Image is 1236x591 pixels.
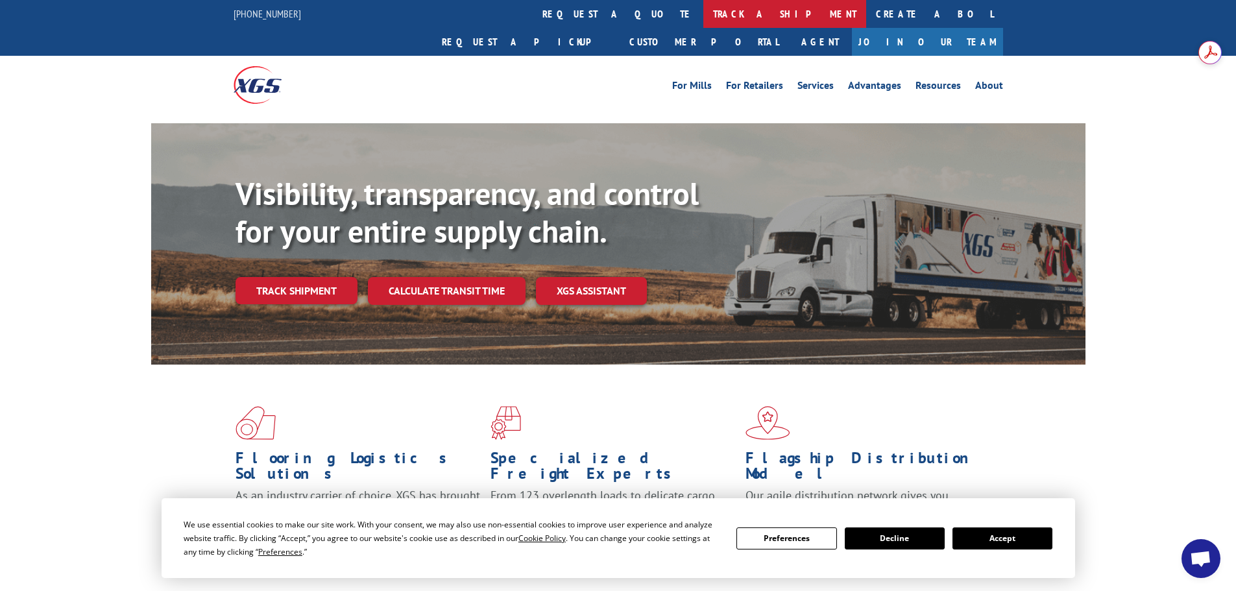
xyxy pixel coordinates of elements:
[975,80,1003,95] a: About
[745,488,984,518] span: Our agile distribution network gives you nationwide inventory management on demand.
[845,527,945,549] button: Decline
[236,488,480,534] span: As an industry carrier of choice, XGS has brought innovation and dedication to flooring logistics...
[236,277,357,304] a: Track shipment
[518,533,566,544] span: Cookie Policy
[491,450,736,488] h1: Specialized Freight Experts
[852,28,1003,56] a: Join Our Team
[368,277,526,305] a: Calculate transit time
[745,450,991,488] h1: Flagship Distribution Model
[236,450,481,488] h1: Flooring Logistics Solutions
[236,406,276,440] img: xgs-icon-total-supply-chain-intelligence-red
[258,546,302,557] span: Preferences
[788,28,852,56] a: Agent
[745,406,790,440] img: xgs-icon-flagship-distribution-model-red
[236,173,699,251] b: Visibility, transparency, and control for your entire supply chain.
[1181,539,1220,578] div: Open chat
[234,7,301,20] a: [PHONE_NUMBER]
[848,80,901,95] a: Advantages
[184,518,721,559] div: We use essential cookies to make our site work. With your consent, we may also use non-essential ...
[491,406,521,440] img: xgs-icon-focused-on-flooring-red
[915,80,961,95] a: Resources
[491,488,736,546] p: From 123 overlength loads to delicate cargo, our experienced staff knows the best way to move you...
[672,80,712,95] a: For Mills
[952,527,1052,549] button: Accept
[726,80,783,95] a: For Retailers
[736,527,836,549] button: Preferences
[620,28,788,56] a: Customer Portal
[432,28,620,56] a: Request a pickup
[797,80,834,95] a: Services
[162,498,1075,578] div: Cookie Consent Prompt
[536,277,647,305] a: XGS ASSISTANT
